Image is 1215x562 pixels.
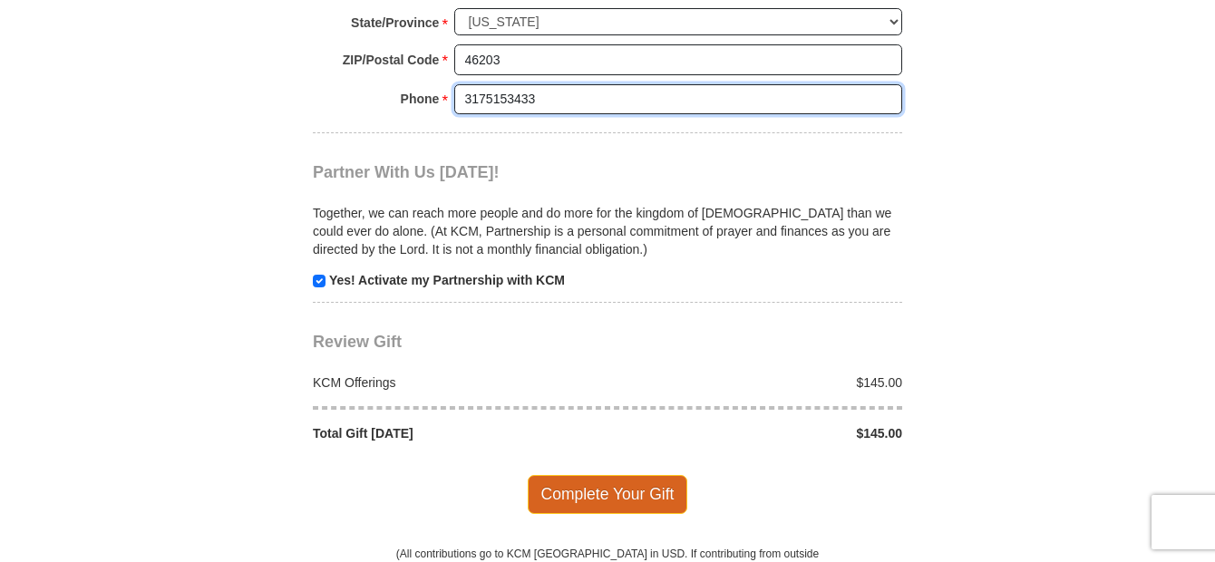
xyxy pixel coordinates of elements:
strong: Phone [401,86,440,111]
div: KCM Offerings [304,373,608,392]
div: $145.00 [607,424,912,442]
span: Complete Your Gift [528,475,688,513]
div: $145.00 [607,373,912,392]
strong: ZIP/Postal Code [343,47,440,73]
strong: Yes! Activate my Partnership with KCM [329,273,565,287]
span: Partner With Us [DATE]! [313,163,500,181]
span: Review Gift [313,333,402,351]
div: Total Gift [DATE] [304,424,608,442]
strong: State/Province [351,10,439,35]
p: Together, we can reach more people and do more for the kingdom of [DEMOGRAPHIC_DATA] than we coul... [313,204,902,258]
